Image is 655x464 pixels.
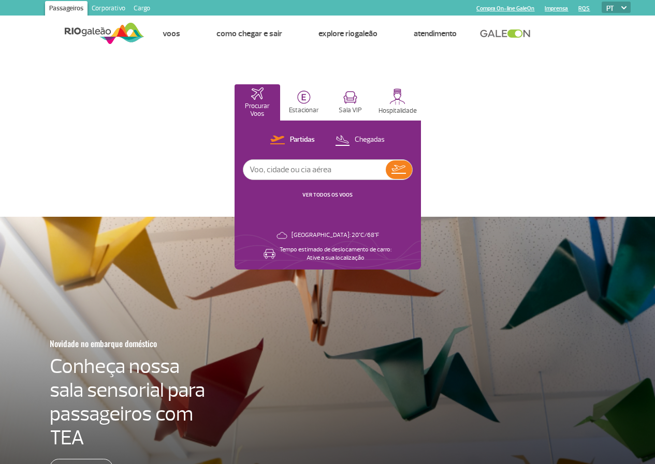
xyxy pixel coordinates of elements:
p: Partidas [290,135,315,145]
h4: Conheça nossa sala sensorial para passageiros com TEA [50,354,214,450]
button: Sala VIP [328,84,373,121]
a: VER TODOS OS VOOS [302,191,353,198]
button: VER TODOS OS VOOS [299,191,356,199]
a: Explore RIOgaleão [318,28,377,39]
p: [GEOGRAPHIC_DATA]: 20°C/68°F [292,231,379,240]
img: carParkingHome.svg [297,91,311,104]
button: Partidas [267,133,318,147]
p: Chegadas [355,135,385,145]
img: airplaneHomeActive.svg [251,87,264,100]
a: Como chegar e sair [216,28,282,39]
img: vipRoom.svg [343,91,357,104]
h3: Novidade no embarque doméstico [50,333,223,354]
p: Hospitalidade [379,107,417,115]
p: Tempo estimado de deslocamento de carro: Ative a sua localização [280,246,391,262]
a: Passageiros [45,1,88,18]
button: Estacionar [281,84,327,121]
a: Cargo [129,1,154,18]
a: Atendimento [414,28,457,39]
p: Sala VIP [339,107,362,114]
input: Voo, cidade ou cia aérea [243,160,386,179]
a: Corporativo [88,1,129,18]
p: Procurar Voos [240,102,275,118]
button: Hospitalidade [374,84,421,121]
button: Chegadas [332,133,388,147]
p: Estacionar [289,107,319,114]
a: RQS [578,5,590,12]
a: Imprensa [545,5,568,12]
img: hospitality.svg [389,88,405,104]
button: Procurar Voos [235,84,280,121]
a: Voos [163,28,180,39]
a: Compra On-line GaleOn [476,5,534,12]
